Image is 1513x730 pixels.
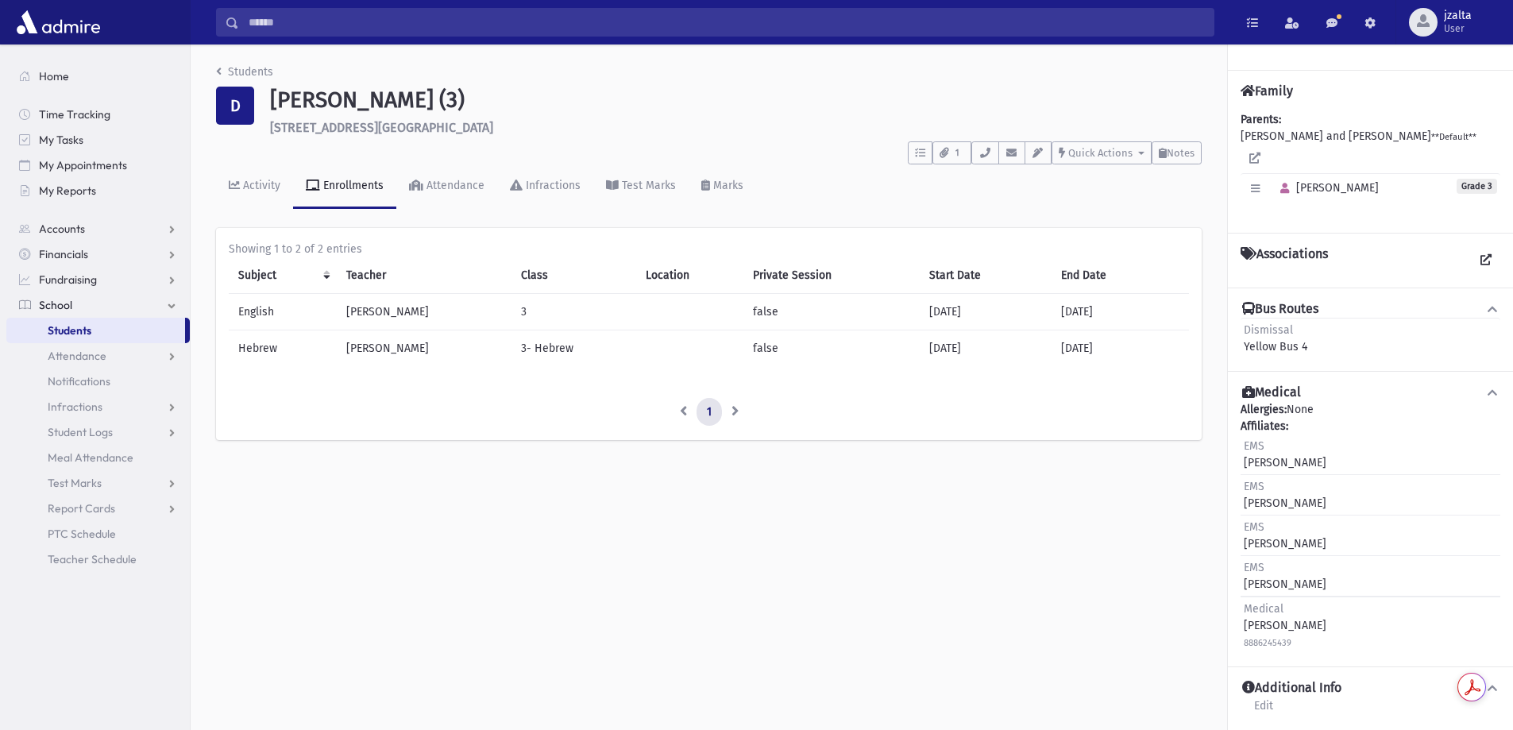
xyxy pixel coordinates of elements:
b: Parents: [1241,113,1281,126]
th: Subject [229,257,337,294]
span: [PERSON_NAME] [1273,181,1379,195]
b: Allergies: [1241,403,1287,416]
a: Students [6,318,185,343]
a: Infractions [6,394,190,419]
span: PTC Schedule [48,527,116,541]
h4: Additional Info [1242,680,1341,697]
a: Report Cards [6,496,190,521]
input: Search [239,8,1214,37]
a: Test Marks [6,470,190,496]
span: My Appointments [39,158,127,172]
span: Attendance [48,349,106,363]
button: Bus Routes [1241,301,1500,318]
div: [PERSON_NAME] [1244,438,1326,471]
nav: breadcrumb [216,64,273,87]
div: Activity [240,179,280,192]
a: Infractions [497,164,593,209]
td: [DATE] [920,330,1052,366]
td: [PERSON_NAME] [337,330,511,366]
button: Notes [1152,141,1202,164]
span: Fundraising [39,272,97,287]
th: Private Session [743,257,920,294]
div: [PERSON_NAME] [1244,478,1326,512]
span: Quick Actions [1068,147,1133,159]
span: User [1444,22,1472,35]
a: Marks [689,164,756,209]
th: Class [511,257,635,294]
span: Report Cards [48,501,115,516]
b: Affiliates: [1241,419,1288,433]
h4: Family [1241,83,1293,98]
a: Fundraising [6,267,190,292]
div: Test Marks [619,179,676,192]
div: D [216,87,254,125]
a: My Tasks [6,127,190,153]
a: PTC Schedule [6,521,190,547]
div: Yellow Bus 4 [1244,322,1307,355]
a: 1 [697,398,722,427]
div: [PERSON_NAME] [1244,601,1326,651]
a: Teacher Schedule [6,547,190,572]
a: Attendance [396,164,497,209]
div: None [1241,401,1500,654]
span: Home [39,69,69,83]
div: Marks [710,179,743,192]
a: Attendance [6,343,190,369]
a: Student Logs [6,419,190,445]
span: Infractions [48,400,102,414]
span: Time Tracking [39,107,110,122]
span: EMS [1244,480,1264,493]
span: jzalta [1444,10,1472,22]
img: AdmirePro [13,6,104,38]
span: Grade 3 [1457,179,1497,194]
h4: Medical [1242,384,1301,401]
small: 8886245439 [1244,638,1291,648]
span: My Tasks [39,133,83,147]
div: [PERSON_NAME] [1244,559,1326,593]
span: My Reports [39,183,96,198]
th: Teacher [337,257,511,294]
a: Test Marks [593,164,689,209]
button: Additional Info [1241,680,1500,697]
span: Student Logs [48,425,113,439]
div: [PERSON_NAME] [1244,519,1326,552]
div: Attendance [423,179,484,192]
span: Financials [39,247,88,261]
a: Notifications [6,369,190,394]
th: End Date [1052,257,1189,294]
span: Teacher Schedule [48,552,137,566]
a: My Reports [6,178,190,203]
h4: Associations [1241,246,1328,275]
h4: Bus Routes [1242,301,1318,318]
span: Students [48,323,91,338]
span: Medical [1244,602,1283,616]
div: Infractions [523,179,581,192]
span: EMS [1244,561,1264,574]
button: 1 [932,141,971,164]
td: English [229,293,337,330]
div: [PERSON_NAME] and [PERSON_NAME] [1241,111,1500,220]
td: [DATE] [1052,330,1189,366]
button: Medical [1241,384,1500,401]
a: My Appointments [6,153,190,178]
span: EMS [1244,439,1264,453]
td: [DATE] [920,293,1052,330]
span: Dismissal [1244,323,1293,337]
a: Meal Attendance [6,445,190,470]
td: [DATE] [1052,293,1189,330]
a: Home [6,64,190,89]
h1: [PERSON_NAME] (3) [270,87,1202,114]
td: false [743,293,920,330]
span: EMS [1244,520,1264,534]
h6: [STREET_ADDRESS][GEOGRAPHIC_DATA] [270,120,1202,135]
span: Meal Attendance [48,450,133,465]
span: Notifications [48,374,110,388]
a: Activity [216,164,293,209]
span: Accounts [39,222,85,236]
a: Time Tracking [6,102,190,127]
td: Hebrew [229,330,337,366]
th: Start Date [920,257,1052,294]
a: Edit [1253,697,1274,725]
a: View all Associations [1472,246,1500,275]
div: Enrollments [320,179,384,192]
